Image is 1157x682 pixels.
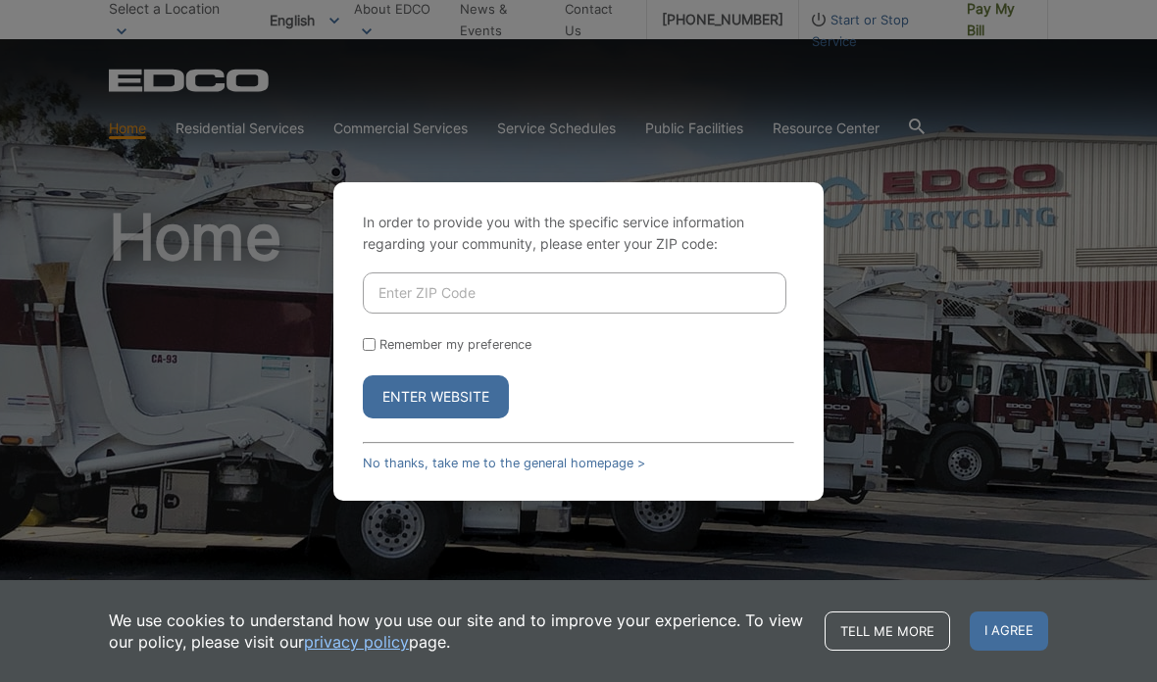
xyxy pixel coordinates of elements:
[825,611,950,651] a: Tell me more
[970,611,1048,651] span: I agree
[304,631,409,653] a: privacy policy
[363,212,794,255] p: In order to provide you with the specific service information regarding your community, please en...
[363,456,645,470] a: No thanks, take me to the general homepage >
[363,272,786,314] input: Enter ZIP Code
[379,337,531,352] label: Remember my preference
[109,609,805,653] p: We use cookies to understand how you use our site and to improve your experience. To view our pol...
[363,375,509,418] button: Enter Website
